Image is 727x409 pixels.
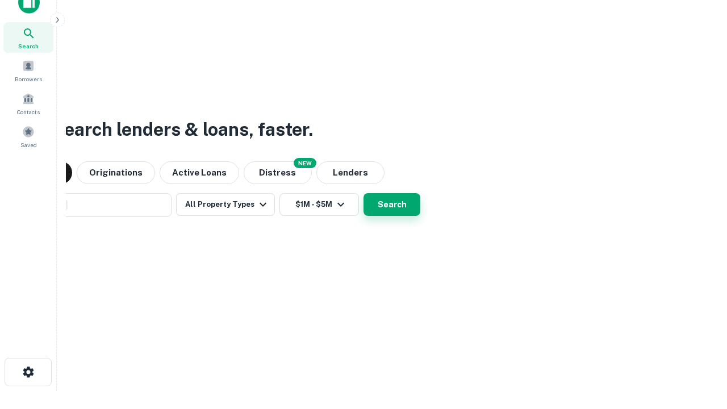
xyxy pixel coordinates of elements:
button: $1M - $5M [279,193,359,216]
a: Search [3,22,53,53]
button: Active Loans [160,161,239,184]
div: NEW [294,158,316,168]
span: Borrowers [15,74,42,84]
button: Lenders [316,161,385,184]
span: Contacts [17,107,40,116]
button: Search distressed loans with lien and other non-mortgage details. [244,161,312,184]
button: Originations [77,161,155,184]
button: Search [363,193,420,216]
button: All Property Types [176,193,275,216]
a: Borrowers [3,55,53,86]
iframe: Chat Widget [670,318,727,373]
a: Contacts [3,88,53,119]
span: Search [18,41,39,51]
h3: Search lenders & loans, faster. [52,116,313,143]
a: Saved [3,121,53,152]
span: Saved [20,140,37,149]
